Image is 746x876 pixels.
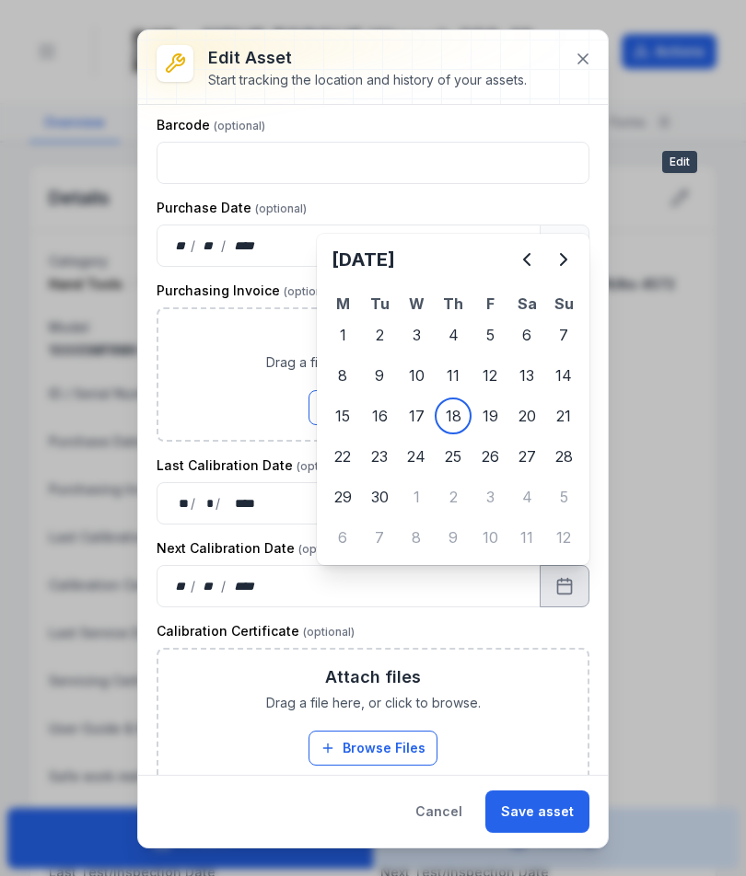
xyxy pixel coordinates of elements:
[191,577,197,595] div: /
[545,438,582,475] div: Sunday 28 September 2025
[508,241,545,278] button: Previous
[398,398,435,434] div: 17
[398,438,435,475] div: 24
[545,519,582,556] div: 12
[472,398,508,434] div: 19
[398,398,435,434] div: Wednesday 17 September 2025
[266,353,481,372] span: Drag a file here, or click to browse.
[221,236,227,255] div: /
[545,241,582,278] button: Next
[435,317,472,353] div: 4
[435,317,472,353] div: Thursday 4 September 2025
[157,539,350,558] label: Next Calibration Date
[221,577,227,595] div: /
[472,519,508,556] div: 10
[361,398,398,434] div: Tuesday 16 September 2025
[191,236,197,255] div: /
[472,519,508,556] div: Friday 10 October 2025
[508,398,545,434] div: Saturday 20 September 2025
[324,398,361,434] div: Monday 15 September 2025
[324,519,361,556] div: 6
[400,790,478,833] button: Cancel
[472,438,508,475] div: Friday 26 September 2025
[208,71,527,89] div: Start tracking the location and history of your assets.
[172,577,191,595] div: day,
[361,438,398,475] div: 23
[472,317,508,353] div: Friday 5 September 2025
[222,494,257,513] div: year,
[361,293,398,315] th: Tu
[324,438,361,475] div: 22
[540,225,589,267] button: Calendar
[361,519,398,556] div: Tuesday 7 October 2025
[472,438,508,475] div: 26
[398,519,435,556] div: Wednesday 8 October 2025
[545,519,582,556] div: Sunday 12 October 2025
[435,438,472,475] div: 25
[172,236,191,255] div: day,
[545,478,582,515] div: Sunday 5 October 2025
[361,357,398,394] div: 9
[472,478,508,515] div: 3
[508,357,545,394] div: 13
[435,357,472,394] div: Thursday 11 September 2025
[191,494,197,513] div: /
[398,478,435,515] div: Wednesday 1 October 2025
[508,519,545,556] div: Saturday 11 October 2025
[508,438,545,475] div: Saturday 27 September 2025
[545,478,582,515] div: 5
[157,622,355,640] label: Calibration Certificate
[398,317,435,353] div: 3
[435,398,472,434] div: Today, Thursday 18 September 2025
[157,456,348,475] label: Last Calibration Date
[545,357,582,394] div: 14
[472,357,508,394] div: 12
[361,317,398,353] div: 2
[361,398,398,434] div: 16
[324,478,361,515] div: Monday 29 September 2025
[266,694,481,712] span: Drag a file here, or click to browse.
[361,478,398,515] div: Tuesday 30 September 2025
[398,317,435,353] div: Wednesday 3 September 2025
[361,519,398,556] div: 7
[197,236,222,255] div: month,
[435,438,472,475] div: Thursday 25 September 2025
[324,438,361,475] div: Monday 22 September 2025
[227,577,262,595] div: year,
[208,45,527,71] h3: Edit asset
[324,357,361,394] div: Monday 8 September 2025
[398,478,435,515] div: 1
[435,357,472,394] div: 11
[435,478,472,515] div: Thursday 2 October 2025
[435,398,472,434] div: 18
[472,478,508,515] div: Friday 3 October 2025
[472,293,508,315] th: F
[398,438,435,475] div: Wednesday 24 September 2025
[662,151,697,173] span: Edit
[545,317,582,353] div: 7
[398,519,435,556] div: 8
[216,494,222,513] div: /
[157,282,335,300] label: Purchasing Invoice
[324,293,361,315] th: M
[197,494,216,513] div: month,
[508,438,545,475] div: 27
[361,438,398,475] div: Tuesday 23 September 2025
[508,317,545,353] div: Saturday 6 September 2025
[324,478,361,515] div: 29
[324,398,361,434] div: 15
[172,494,191,513] div: day,
[332,247,508,272] h2: [DATE]
[435,519,472,556] div: 9
[472,317,508,353] div: 5
[324,241,582,558] div: Calendar
[324,317,361,353] div: Monday 1 September 2025
[324,293,582,558] table: September 2025
[157,116,265,134] label: Barcode
[227,236,262,255] div: year,
[324,519,361,556] div: Monday 6 October 2025
[157,199,307,217] label: Purchase Date
[324,317,361,353] div: 1
[324,241,582,558] div: September 2025
[508,478,545,515] div: Saturday 4 October 2025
